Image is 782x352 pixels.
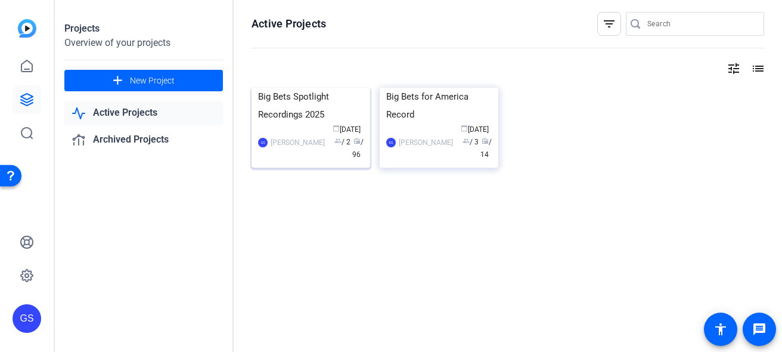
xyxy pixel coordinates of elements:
[333,125,340,132] span: calendar_today
[463,138,479,146] span: / 3
[258,88,364,123] div: Big Bets Spotlight Recordings 2025
[271,137,325,149] div: [PERSON_NAME]
[399,137,453,149] div: [PERSON_NAME]
[64,128,223,152] a: Archived Projects
[352,138,364,159] span: / 96
[750,61,764,76] mat-icon: list
[252,17,326,31] h1: Active Projects
[334,138,350,146] span: / 2
[64,36,223,50] div: Overview of your projects
[602,17,616,31] mat-icon: filter_list
[13,304,41,333] div: GS
[333,125,361,134] span: [DATE]
[386,88,492,123] div: Big Bets for America Record
[334,137,342,144] span: group
[480,138,492,159] span: / 14
[461,125,468,132] span: calendar_today
[64,21,223,36] div: Projects
[386,138,396,147] div: ES
[258,138,268,147] div: GS
[727,61,741,76] mat-icon: tune
[64,70,223,91] button: New Project
[713,322,728,336] mat-icon: accessibility
[463,137,470,144] span: group
[647,17,755,31] input: Search
[461,125,489,134] span: [DATE]
[110,73,125,88] mat-icon: add
[752,322,767,336] mat-icon: message
[18,19,36,38] img: blue-gradient.svg
[353,137,361,144] span: radio
[130,75,175,87] span: New Project
[482,137,489,144] span: radio
[64,101,223,125] a: Active Projects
